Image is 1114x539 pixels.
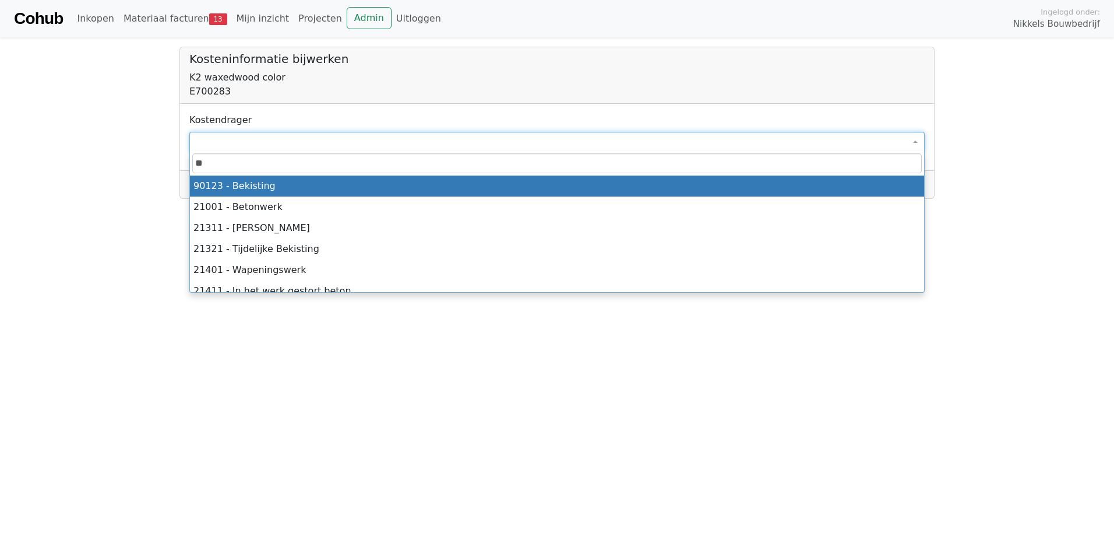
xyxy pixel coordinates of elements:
[190,260,924,281] li: 21401 - Wapeningswerk
[347,7,392,29] a: Admin
[294,7,347,30] a: Projecten
[119,7,232,30] a: Materiaal facturen13
[14,5,63,33] a: Cohub
[232,7,294,30] a: Mijn inzicht
[189,85,925,99] div: E700283
[1041,6,1100,17] span: Ingelogd onder:
[189,113,252,127] label: Kostendrager
[190,218,924,239] li: 21311 - [PERSON_NAME]
[189,52,925,66] h5: Kosteninformatie bijwerken
[392,7,446,30] a: Uitloggen
[189,71,925,85] div: K2 waxedwood color
[72,7,118,30] a: Inkopen
[190,239,924,260] li: 21321 - Tijdelijke Bekisting
[209,13,227,25] span: 13
[1013,17,1100,31] span: Nikkels Bouwbedrijf
[190,176,924,197] li: 90123 - Bekisting
[190,197,924,218] li: 21001 - Betonwerk
[190,281,924,302] li: 21411 - In het werk gestort beton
